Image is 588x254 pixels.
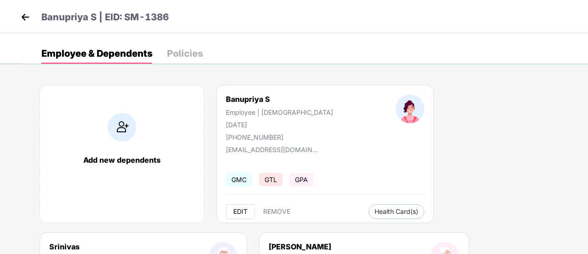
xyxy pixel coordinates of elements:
[226,108,333,116] div: Employee | [DEMOGRAPHIC_DATA]
[18,10,32,24] img: back
[49,155,195,165] div: Add new dependents
[256,204,298,219] button: REMOVE
[226,133,333,141] div: [PHONE_NUMBER]
[108,113,136,142] img: addIcon
[369,204,424,219] button: Health Card(s)
[226,95,333,104] div: Banupriya S
[289,173,313,186] span: GPA
[49,242,146,251] div: Srinivas
[233,208,248,215] span: EDIT
[269,242,368,251] div: [PERSON_NAME]
[226,121,333,129] div: [DATE]
[41,10,169,24] p: Banupriya S | EID: SM-1386
[396,95,424,123] img: profileImage
[226,146,318,154] div: [EMAIL_ADDRESS][DOMAIN_NAME]
[226,204,255,219] button: EDIT
[41,49,152,58] div: Employee & Dependents
[259,173,282,186] span: GTL
[226,173,252,186] span: GMC
[263,208,290,215] span: REMOVE
[375,209,418,214] span: Health Card(s)
[167,49,203,58] div: Policies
